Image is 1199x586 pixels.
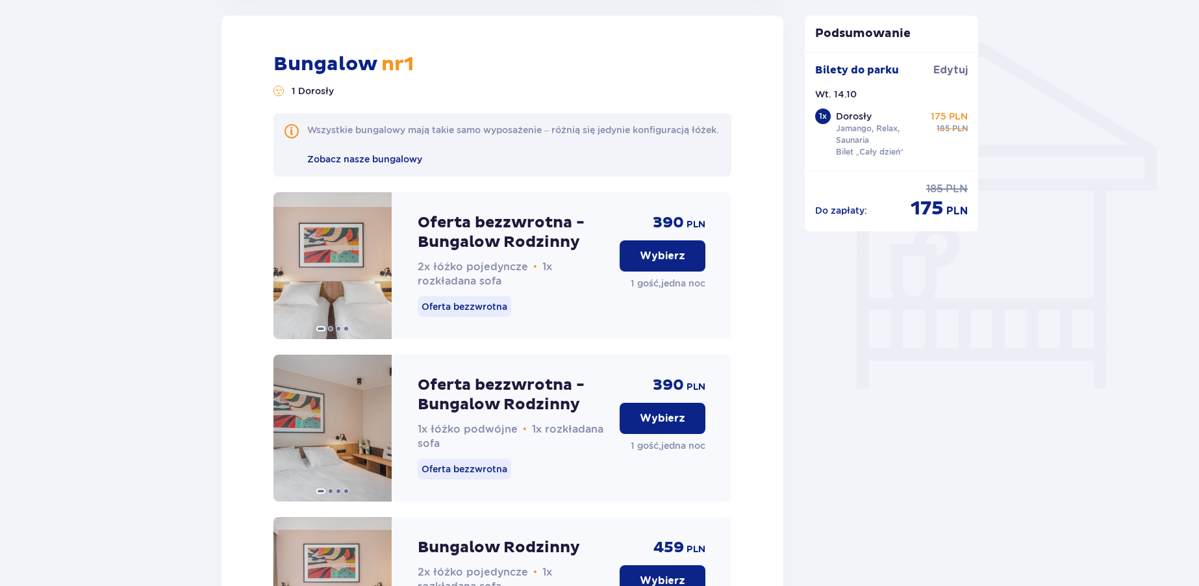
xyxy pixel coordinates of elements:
p: 1 gość , jedna noc [631,277,705,290]
p: Podsumowanie [805,26,979,42]
span: PLN [952,123,968,134]
p: Do zapłaty : [815,204,867,217]
span: Edytuj [933,63,968,77]
p: Bilety do parku [815,63,899,77]
div: 1 x [815,108,831,124]
button: Wybierz [620,403,705,434]
span: Zobacz nasze bungalowy [307,154,422,164]
p: 1 gość , jedna noc [631,439,705,452]
p: Wybierz [640,411,685,426]
span: 390 [653,376,684,395]
button: Wybierz [620,240,705,272]
p: Bilet „Cały dzień” [836,146,904,158]
a: Zobacz nasze bungalowy [307,152,422,166]
span: 1x łóżko podwójne [418,423,518,435]
span: PLN [687,381,705,394]
p: Wybierz [640,249,685,263]
span: PLN [946,182,968,196]
span: PLN [687,543,705,556]
img: Liczba gości [273,86,284,96]
p: Jamango, Relax, Saunaria [836,123,926,146]
p: Oferta bezzwrotna - Bungalow Rodzinny [418,213,609,252]
img: Oferta bezzwrotna - Bungalow Rodzinny [273,192,392,339]
span: 2x łóżko pojedyncze [418,261,528,273]
p: Bungalow [273,52,414,77]
span: • [533,261,537,274]
p: 1 Dorosły [292,84,334,97]
p: Oferta bezzwrotna [418,296,511,317]
p: Dorosły [836,110,872,123]
span: PLN [946,204,968,218]
p: Oferta bezzwrotna - Bungalow Rodzinny [418,376,609,414]
span: PLN [687,218,705,231]
span: 459 [653,538,684,557]
span: • [533,566,537,579]
span: 2x łóżko pojedyncze [418,566,528,578]
p: Wt. 14.10 [815,88,857,101]
img: Oferta bezzwrotna - Bungalow Rodzinny [273,355,392,502]
span: 175 [911,196,944,221]
span: • [523,423,527,436]
span: 185 [926,182,943,196]
p: Bungalow Rodzinny [418,538,580,557]
div: Wszystkie bungalowy mają takie samo wyposażenie – różnią się jedynie konfiguracją łóżek. [307,123,719,136]
p: Oferta bezzwrotna [418,459,511,479]
span: 390 [653,213,684,233]
p: 175 PLN [931,110,968,123]
span: nr 1 [377,52,414,76]
span: 185 [937,123,950,134]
